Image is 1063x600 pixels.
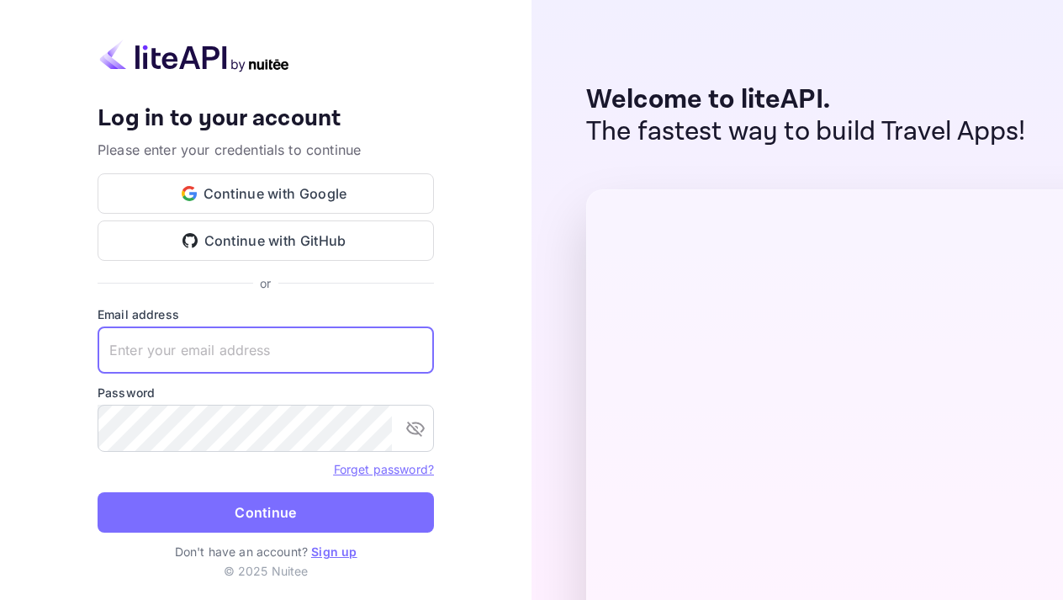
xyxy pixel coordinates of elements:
a: Sign up [311,544,357,559]
p: or [260,274,271,292]
a: Forget password? [334,460,434,477]
p: © 2025 Nuitee [224,562,309,580]
p: The fastest way to build Travel Apps! [586,116,1026,148]
label: Password [98,384,434,401]
button: Continue [98,492,434,533]
button: Continue with GitHub [98,220,434,261]
input: Enter your email address [98,327,434,374]
h4: Log in to your account [98,104,434,134]
a: Forget password? [334,462,434,476]
label: Email address [98,305,434,323]
img: liteapi [98,40,291,72]
p: Don't have an account? [98,543,434,560]
p: Welcome to liteAPI. [586,84,1026,116]
button: toggle password visibility [399,412,432,445]
p: Please enter your credentials to continue [98,140,434,160]
button: Continue with Google [98,173,434,214]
